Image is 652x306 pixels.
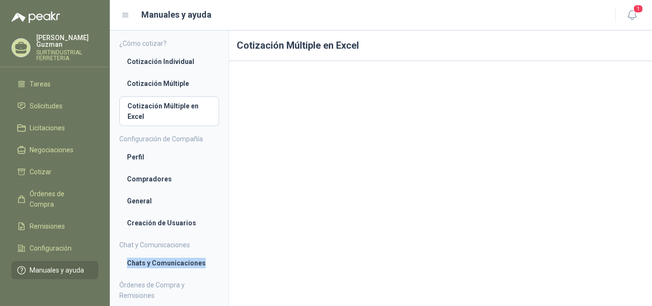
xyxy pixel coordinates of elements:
[11,11,60,23] img: Logo peakr
[119,148,219,166] a: Perfil
[30,265,84,275] span: Manuales y ayuda
[30,123,65,133] span: Licitaciones
[30,101,63,111] span: Solicitudes
[30,79,51,89] span: Tareas
[119,170,219,188] a: Compradores
[127,218,211,228] li: Creación de Usuarios
[11,75,98,93] a: Tareas
[127,174,211,184] li: Compradores
[11,97,98,115] a: Solicitudes
[229,31,652,61] h1: Cotización Múltiple en Excel
[127,196,211,206] li: General
[11,119,98,137] a: Licitaciones
[237,69,644,297] iframe: 785b0f8beee748c987cd31549a77dc63
[119,280,219,301] h4: Órdenes de Compra y Remisiones
[36,34,98,48] p: [PERSON_NAME] Guzman
[11,261,98,279] a: Manuales y ayuda
[127,56,211,67] li: Cotización Individual
[127,152,211,162] li: Perfil
[119,254,219,272] a: Chats y Comunicaciones
[119,53,219,71] a: Cotización Individual
[36,50,98,61] p: SURTINDUSTRIAL FERRETERIA
[633,4,643,13] span: 1
[119,192,219,210] a: General
[11,163,98,181] a: Cotizar
[119,74,219,93] a: Cotización Múltiple
[119,214,219,232] a: Creación de Usuarios
[30,189,89,210] span: Órdenes de Compra
[30,145,74,155] span: Negociaciones
[119,240,219,250] h4: Chat y Comunicaciones
[623,7,641,24] button: 1
[141,8,211,21] h1: Manuales y ayuda
[30,167,52,177] span: Cotizar
[119,96,219,126] a: Cotización Múltiple en Excel
[11,185,98,213] a: Órdenes de Compra
[119,134,219,144] h4: Configuración de Compañía
[127,78,211,89] li: Cotización Múltiple
[119,38,219,49] h4: ¿Cómo cotizar?
[127,258,211,268] li: Chats y Comunicaciones
[127,101,211,122] li: Cotización Múltiple en Excel
[30,243,72,253] span: Configuración
[30,221,65,232] span: Remisiones
[11,217,98,235] a: Remisiones
[11,239,98,257] a: Configuración
[11,141,98,159] a: Negociaciones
